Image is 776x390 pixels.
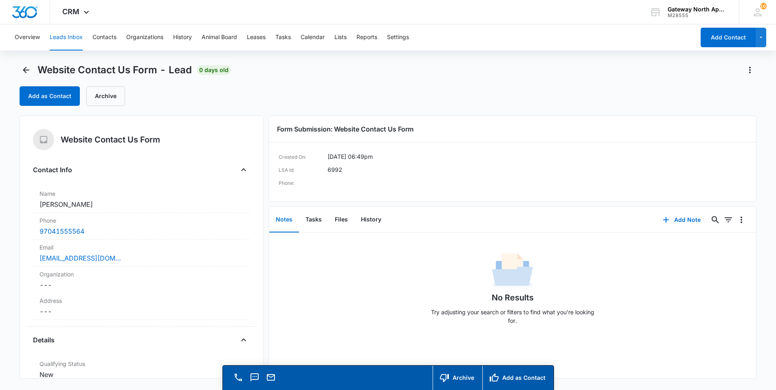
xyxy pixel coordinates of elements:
[15,24,40,50] button: Overview
[33,165,72,175] h4: Contact Info
[356,24,377,50] button: Reports
[433,366,482,390] button: Archive
[37,64,192,76] span: Website Contact Us Form - Lead
[279,178,328,188] dt: Phone:
[655,210,709,230] button: Add Note
[40,226,84,236] a: 97041555564
[86,86,125,106] button: Archive
[20,64,33,77] button: Back
[279,152,328,162] dt: Created On:
[40,189,244,198] label: Name
[328,207,354,232] button: Files
[62,7,79,16] span: CRM
[20,86,80,106] button: Add as Contact
[40,280,244,290] dd: ---
[233,372,244,383] button: Call
[40,243,244,252] label: Email
[275,24,291,50] button: Tasks
[202,24,237,50] button: Animal Board
[197,65,231,75] span: 0 days old
[233,377,244,383] a: Call
[701,28,756,47] button: Add Contact
[427,308,598,325] p: Try adjusting your search or filters to find what you’re looking for.
[265,372,277,383] button: Email
[40,216,244,225] label: Phone
[277,124,748,134] h3: Form Submission: Website Contact Us Form
[40,253,121,263] a: [EMAIL_ADDRESS][DOMAIN_NAME]
[61,134,160,146] h5: Website Contact Us Form
[249,377,260,383] a: Text
[40,270,244,278] label: Organization
[668,13,727,18] div: account id
[237,163,250,176] button: Close
[354,207,388,232] button: History
[492,291,534,304] h1: No Results
[126,24,163,50] button: Organizations
[33,213,250,240] div: Phone97041555564
[33,335,55,345] h4: Details
[173,24,192,50] button: History
[269,207,299,232] button: Notes
[265,377,277,383] a: Email
[743,64,756,77] button: Actions
[328,152,373,162] dd: [DATE] 06:49pm
[334,24,347,50] button: Lists
[40,199,244,209] dd: [PERSON_NAME]
[668,6,727,13] div: account name
[40,307,244,316] dd: ---
[760,3,767,9] div: notifications count
[492,251,533,291] img: No Data
[328,165,342,175] dd: 6992
[735,213,748,226] button: Overflow Menu
[247,24,266,50] button: Leases
[299,207,328,232] button: Tasks
[279,165,328,175] dt: LSA Id:
[50,24,83,50] button: Leads Inbox
[760,3,767,9] span: 101
[33,267,250,293] div: Organization---
[40,296,244,305] label: Address
[237,333,250,346] button: Close
[92,24,117,50] button: Contacts
[33,240,250,267] div: Email[EMAIL_ADDRESS][DOMAIN_NAME]
[301,24,325,50] button: Calendar
[40,370,244,379] dd: New
[387,24,409,50] button: Settings
[40,359,244,368] label: Qualifying Status
[482,366,554,390] button: Add as Contact
[249,372,260,383] button: Text
[709,213,722,226] button: Search...
[33,186,250,213] div: Name[PERSON_NAME]
[33,293,250,320] div: Address---
[722,213,735,226] button: Filters
[33,356,250,383] div: Qualifying StatusNew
